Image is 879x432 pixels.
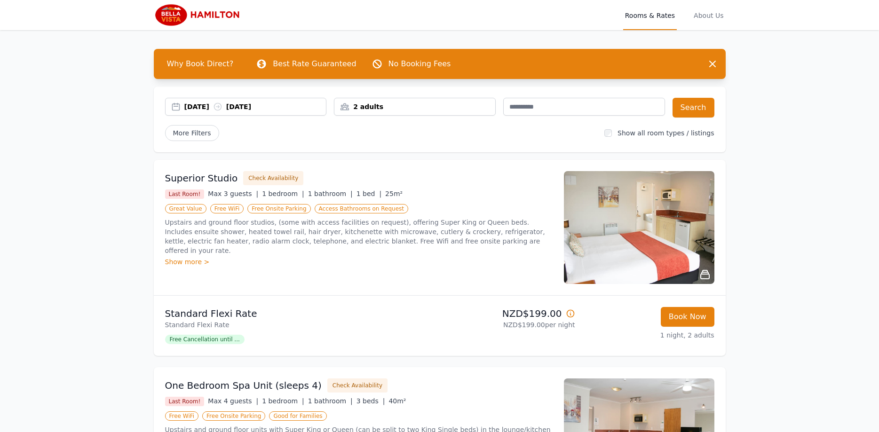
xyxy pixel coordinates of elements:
p: No Booking Fees [388,58,451,70]
label: Show all room types / listings [618,129,714,137]
span: Great Value [165,204,206,213]
button: Check Availability [327,378,388,393]
span: Good for Families [269,411,326,421]
p: Upstairs and ground floor studios, (some with access facilities on request), offering Super King ... [165,218,553,255]
img: Bella Vista Hamilton [154,4,244,26]
button: Book Now [661,307,714,327]
span: Why Book Direct? [159,55,241,73]
span: 1 bedroom | [262,190,304,197]
span: Max 3 guests | [208,190,258,197]
div: Show more > [165,257,553,267]
span: 1 bed | [356,190,381,197]
span: Max 4 guests | [208,397,258,405]
h3: One Bedroom Spa Unit (sleeps 4) [165,379,322,392]
span: 3 beds | [356,397,385,405]
span: Free WiFi [210,204,244,213]
span: 1 bedroom | [262,397,304,405]
span: 40m² [388,397,406,405]
span: Access Bathrooms on Request [315,204,408,213]
span: Last Room! [165,189,205,199]
span: More Filters [165,125,219,141]
span: 25m² [385,190,403,197]
p: 1 night, 2 adults [583,330,714,340]
p: NZD$199.00 per night [443,320,575,330]
span: 1 bathroom | [308,397,353,405]
span: Free Cancellation until ... [165,335,245,344]
p: Standard Flexi Rate [165,307,436,320]
button: Search [673,98,714,118]
span: Last Room! [165,397,205,406]
span: Free WiFi [165,411,199,421]
p: Best Rate Guaranteed [273,58,356,70]
span: Free Onsite Parking [247,204,310,213]
button: Check Availability [243,171,303,185]
p: Standard Flexi Rate [165,320,436,330]
h3: Superior Studio [165,172,238,185]
div: [DATE] [DATE] [184,102,326,111]
span: 1 bathroom | [308,190,353,197]
span: Free Onsite Parking [202,411,265,421]
p: NZD$199.00 [443,307,575,320]
div: 2 adults [334,102,495,111]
